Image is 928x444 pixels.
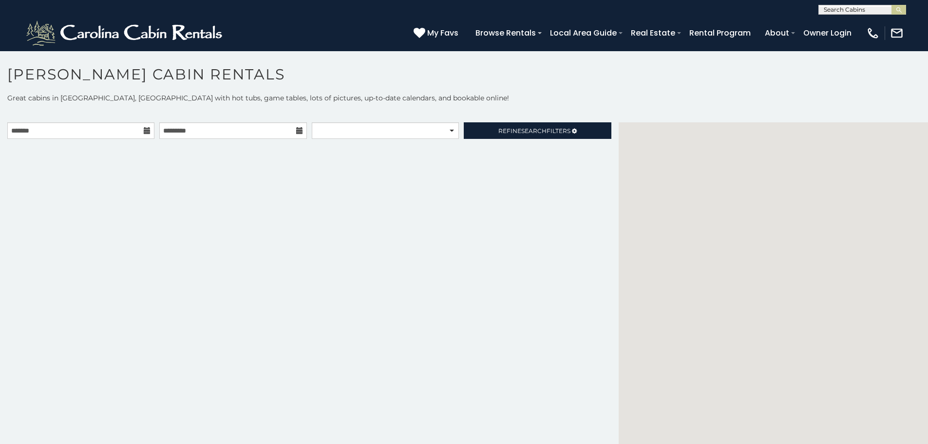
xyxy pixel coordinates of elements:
[760,24,794,41] a: About
[684,24,756,41] a: Rental Program
[414,27,461,39] a: My Favs
[427,27,458,39] span: My Favs
[545,24,622,41] a: Local Area Guide
[798,24,856,41] a: Owner Login
[866,26,880,40] img: phone-regular-white.png
[24,19,227,48] img: White-1-2.png
[498,127,570,135] span: Refine Filters
[464,122,611,139] a: RefineSearchFilters
[890,26,904,40] img: mail-regular-white.png
[471,24,541,41] a: Browse Rentals
[626,24,680,41] a: Real Estate
[521,127,547,135] span: Search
